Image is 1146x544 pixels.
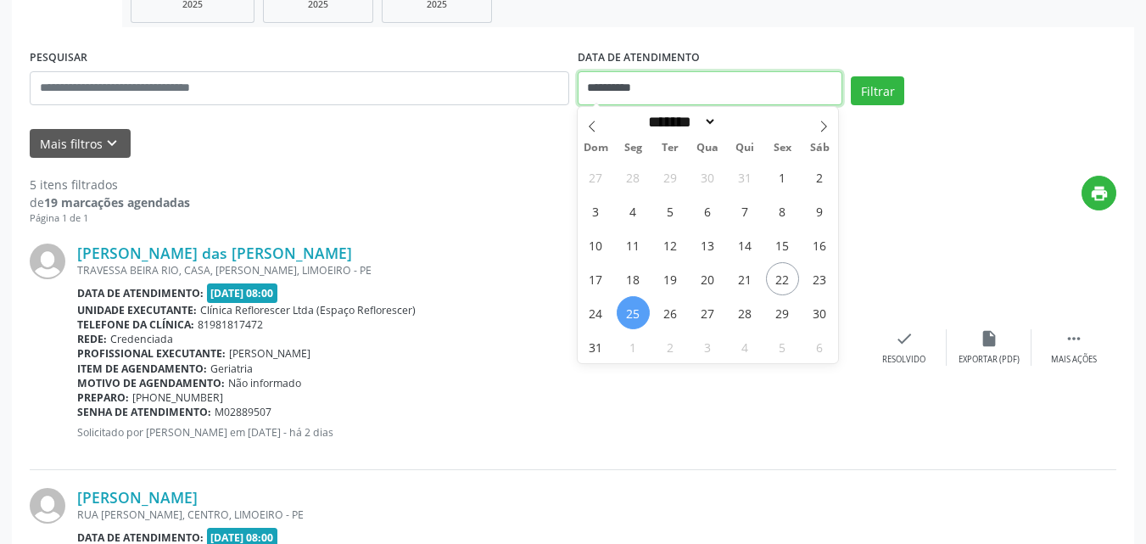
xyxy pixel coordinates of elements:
span: Setembro 1, 2025 [617,330,650,363]
i: insert_drive_file [980,329,998,348]
span: Agosto 20, 2025 [691,262,724,295]
b: Senha de atendimento: [77,405,211,419]
i:  [1065,329,1083,348]
img: img [30,488,65,524]
span: Agosto 25, 2025 [617,296,650,329]
span: Agosto 2, 2025 [803,160,836,193]
span: Agosto 15, 2025 [766,228,799,261]
input: Year [717,113,773,131]
b: Rede: [77,332,107,346]
span: Agosto 21, 2025 [729,262,762,295]
div: de [30,193,190,211]
span: Ter [651,143,689,154]
i: check [895,329,914,348]
div: RUA [PERSON_NAME], CENTRO, LIMOEIRO - PE [77,508,862,522]
b: Item de agendamento: [77,362,207,376]
span: Geriatria [210,362,253,376]
span: Julho 28, 2025 [617,160,650,193]
span: Qua [689,143,726,154]
img: img [30,244,65,279]
span: Julho 29, 2025 [654,160,687,193]
span: Dom [578,143,615,154]
div: Página 1 de 1 [30,211,190,226]
span: Não informado [228,376,301,390]
button: Mais filtroskeyboard_arrow_down [30,129,131,159]
span: Agosto 16, 2025 [803,228,836,261]
span: Agosto 28, 2025 [729,296,762,329]
span: Agosto 11, 2025 [617,228,650,261]
a: [PERSON_NAME] [77,488,198,507]
span: Agosto 18, 2025 [617,262,650,295]
div: 5 itens filtrados [30,176,190,193]
span: Agosto 8, 2025 [766,194,799,227]
select: Month [643,113,718,131]
strong: 19 marcações agendadas [44,194,190,210]
span: Agosto 7, 2025 [729,194,762,227]
i: keyboard_arrow_down [103,134,121,153]
span: Agosto 30, 2025 [803,296,836,329]
button: print [1082,176,1116,210]
b: Profissional executante: [77,346,226,361]
div: Mais ações [1051,354,1097,366]
span: Clínica Reflorescer Ltda (Espaço Reflorescer) [200,303,416,317]
span: [PHONE_NUMBER] [132,390,223,405]
b: Preparo: [77,390,129,405]
span: Sex [763,143,801,154]
span: Agosto 26, 2025 [654,296,687,329]
span: Julho 31, 2025 [729,160,762,193]
span: Setembro 5, 2025 [766,330,799,363]
div: TRAVESSA BEIRA RIO, CASA, [PERSON_NAME], LIMOEIRO - PE [77,263,862,278]
span: Agosto 3, 2025 [579,194,612,227]
span: Setembro 3, 2025 [691,330,724,363]
b: Unidade executante: [77,303,197,317]
span: [PERSON_NAME] [229,346,310,361]
span: Sáb [801,143,838,154]
span: Credenciada [110,332,173,346]
div: Exportar (PDF) [959,354,1020,366]
span: Agosto 31, 2025 [579,330,612,363]
span: Agosto 13, 2025 [691,228,724,261]
span: Julho 27, 2025 [579,160,612,193]
span: Agosto 19, 2025 [654,262,687,295]
span: Agosto 27, 2025 [691,296,724,329]
span: [DATE] 08:00 [207,283,278,303]
span: M02889507 [215,405,271,419]
span: Setembro 6, 2025 [803,330,836,363]
b: Data de atendimento: [77,286,204,300]
div: Resolvido [882,354,925,366]
b: Telefone da clínica: [77,317,194,332]
span: Agosto 14, 2025 [729,228,762,261]
a: [PERSON_NAME] das [PERSON_NAME] [77,244,352,262]
span: Qui [726,143,763,154]
span: Seg [614,143,651,154]
span: Agosto 17, 2025 [579,262,612,295]
span: Agosto 23, 2025 [803,262,836,295]
span: 81981817472 [198,317,263,332]
label: PESQUISAR [30,45,87,71]
span: Agosto 6, 2025 [691,194,724,227]
p: Solicitado por [PERSON_NAME] em [DATE] - há 2 dias [77,425,862,440]
span: Setembro 4, 2025 [729,330,762,363]
span: Agosto 24, 2025 [579,296,612,329]
span: Agosto 12, 2025 [654,228,687,261]
label: DATA DE ATENDIMENTO [578,45,700,71]
span: Setembro 2, 2025 [654,330,687,363]
i: print [1090,184,1109,203]
span: Agosto 1, 2025 [766,160,799,193]
span: Agosto 22, 2025 [766,262,799,295]
span: Agosto 9, 2025 [803,194,836,227]
span: Agosto 4, 2025 [617,194,650,227]
button: Filtrar [851,76,904,105]
span: Agosto 5, 2025 [654,194,687,227]
span: Agosto 29, 2025 [766,296,799,329]
b: Motivo de agendamento: [77,376,225,390]
span: Julho 30, 2025 [691,160,724,193]
span: Agosto 10, 2025 [579,228,612,261]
